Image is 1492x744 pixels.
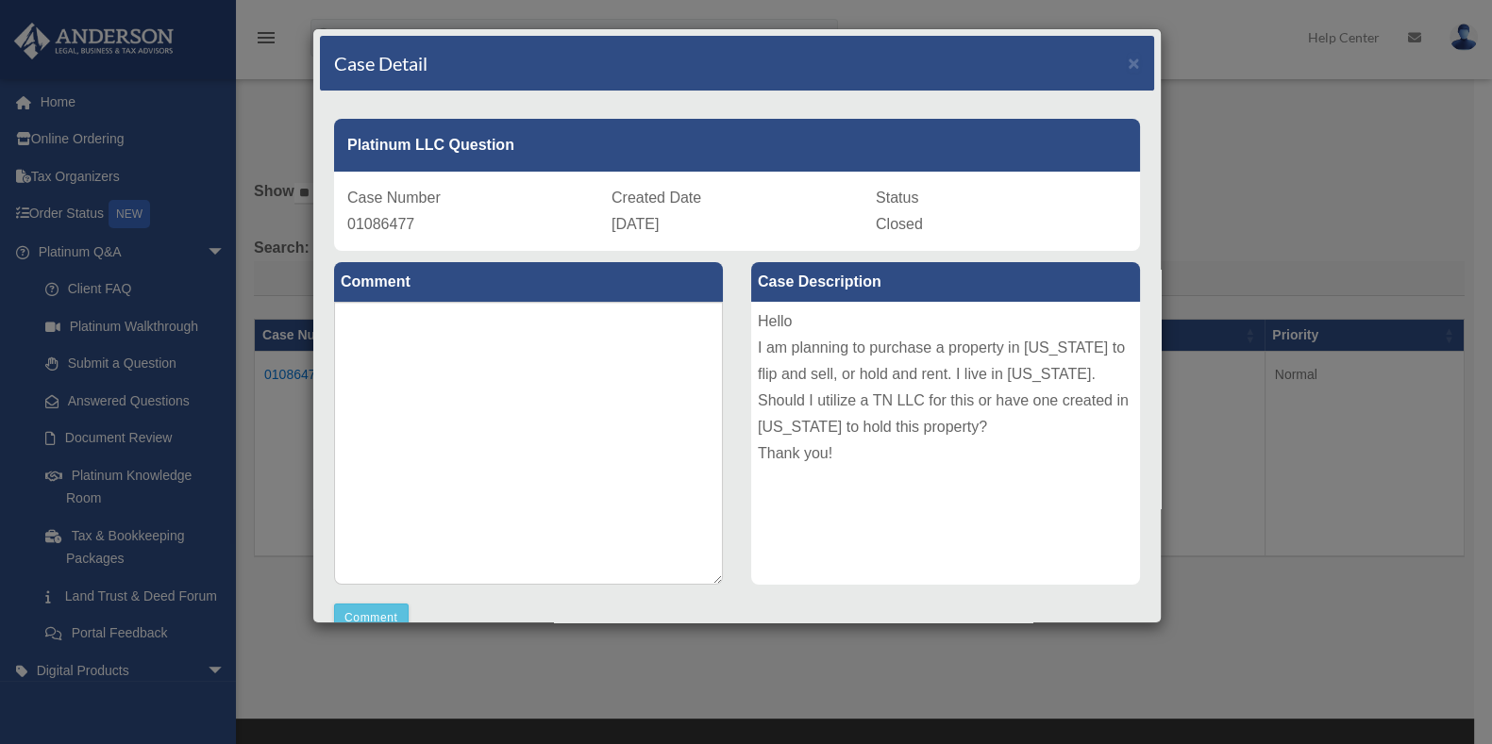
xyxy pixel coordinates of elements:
span: × [1128,52,1140,74]
span: Created Date [612,190,701,206]
label: Comment [334,262,723,302]
button: Comment [334,603,409,632]
span: [DATE] [612,216,659,232]
span: Status [876,190,918,206]
label: Case Description [751,262,1140,302]
div: Platinum LLC Question [334,119,1140,172]
span: 01086477 [347,216,414,232]
h4: Case Detail [334,50,427,76]
span: Case Number [347,190,441,206]
div: Hello I am planning to purchase a property in [US_STATE] to flip and sell, or hold and rent. I li... [751,302,1140,585]
button: Close [1128,53,1140,73]
span: Closed [876,216,923,232]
